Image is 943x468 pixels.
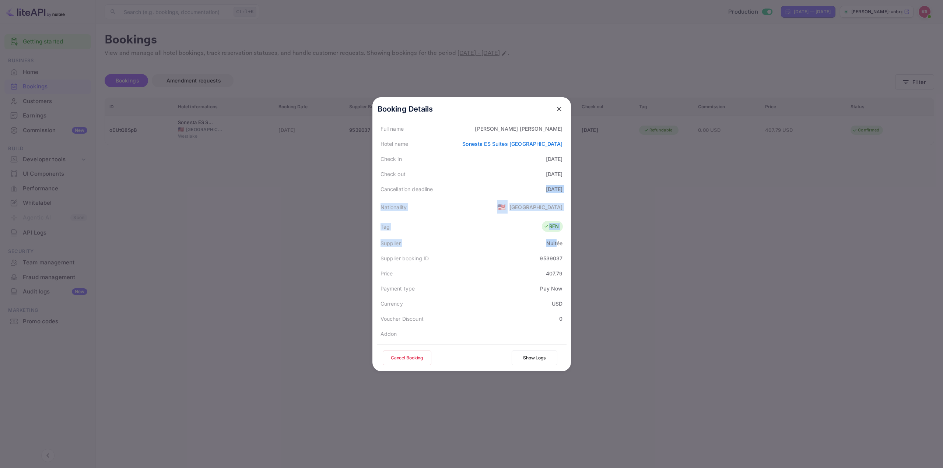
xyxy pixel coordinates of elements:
[381,300,403,307] div: Currency
[546,155,563,163] div: [DATE]
[559,315,562,323] div: 0
[462,141,562,147] a: Sonesta ES Suites [GEOGRAPHIC_DATA]
[475,125,562,133] div: [PERSON_NAME] [PERSON_NAME]
[381,239,401,247] div: Supplier
[512,351,557,365] button: Show Logs
[378,103,433,115] p: Booking Details
[546,170,563,178] div: [DATE]
[381,185,433,193] div: Cancellation deadline
[381,203,407,211] div: Nationality
[381,140,409,148] div: Hotel name
[540,254,562,262] div: 9539037
[552,300,562,307] div: USD
[381,270,393,277] div: Price
[509,203,563,211] div: [GEOGRAPHIC_DATA]
[381,330,397,338] div: Addon
[381,254,429,262] div: Supplier booking ID
[381,125,404,133] div: Full name
[381,155,402,163] div: Check in
[553,102,566,116] button: close
[383,351,431,365] button: Cancel Booking
[546,270,563,277] div: 407.79
[546,239,563,247] div: Nuitée
[544,223,559,230] div: RFN
[540,285,562,292] div: Pay Now
[381,315,424,323] div: Voucher Discount
[497,200,506,214] span: United States
[546,185,563,193] div: [DATE]
[381,223,390,231] div: Tag
[381,285,415,292] div: Payment type
[381,170,406,178] div: Check out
